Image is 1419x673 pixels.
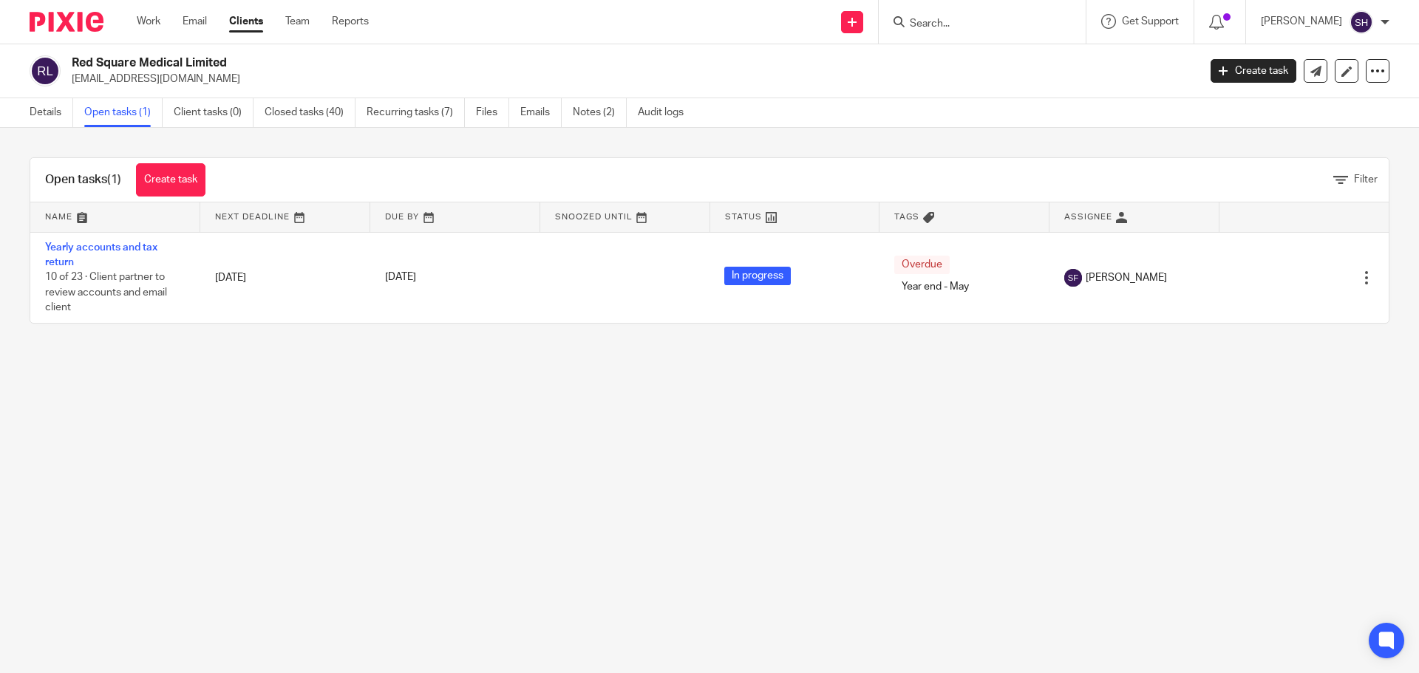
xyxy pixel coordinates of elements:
[45,172,121,188] h1: Open tasks
[1354,174,1378,185] span: Filter
[183,14,207,29] a: Email
[1261,14,1342,29] p: [PERSON_NAME]
[894,213,919,221] span: Tags
[1122,16,1179,27] span: Get Support
[30,12,103,32] img: Pixie
[107,174,121,185] span: (1)
[1086,270,1167,285] span: [PERSON_NAME]
[638,98,695,127] a: Audit logs
[1350,10,1373,34] img: svg%3E
[30,98,73,127] a: Details
[136,163,205,197] a: Create task
[285,14,310,29] a: Team
[72,55,965,71] h2: Red Square Medical Limited
[200,232,370,323] td: [DATE]
[1211,59,1296,83] a: Create task
[1064,269,1082,287] img: svg%3E
[174,98,253,127] a: Client tasks (0)
[894,256,950,274] span: Overdue
[573,98,627,127] a: Notes (2)
[520,98,562,127] a: Emails
[555,213,633,221] span: Snoozed Until
[332,14,369,29] a: Reports
[725,213,762,221] span: Status
[724,267,791,285] span: In progress
[908,18,1041,31] input: Search
[385,273,416,283] span: [DATE]
[30,55,61,86] img: svg%3E
[894,278,976,296] span: Year end - May
[72,72,1188,86] p: [EMAIL_ADDRESS][DOMAIN_NAME]
[45,242,157,267] a: Yearly accounts and tax return
[476,98,509,127] a: Files
[137,14,160,29] a: Work
[229,14,263,29] a: Clients
[84,98,163,127] a: Open tasks (1)
[367,98,465,127] a: Recurring tasks (7)
[45,272,167,312] span: 10 of 23 · Client partner to review accounts and email client
[265,98,355,127] a: Closed tasks (40)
